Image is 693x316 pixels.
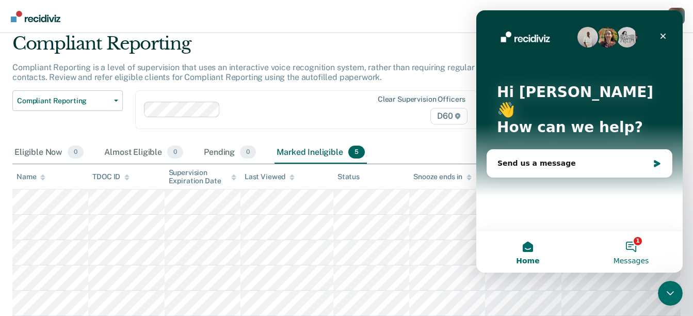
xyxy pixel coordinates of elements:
[337,172,360,181] div: Status
[167,146,183,159] span: 0
[275,141,367,164] div: Marked Ineligible5
[476,10,683,273] iframe: Intercom live chat
[668,8,685,24] button: Profile dropdown button
[12,141,86,164] div: Eligible Now0
[12,33,532,62] div: Compliant Reporting
[68,146,84,159] span: 0
[202,141,258,164] div: Pending0
[12,62,524,82] p: Compliant Reporting is a level of supervision that uses an interactive voice recognition system, ...
[413,172,472,181] div: Snooze ends in
[169,168,236,186] div: Supervision Expiration Date
[658,281,683,306] iframe: Intercom live chat
[11,11,60,22] img: Recidiviz
[240,146,256,159] span: 0
[102,141,185,164] div: Almost Eligible0
[378,95,465,104] div: Clear supervision officers
[348,146,365,159] span: 5
[668,8,685,24] div: J A
[245,172,295,181] div: Last Viewed
[17,97,110,105] span: Compliant Reporting
[12,90,123,111] button: Compliant Reporting
[430,108,468,124] span: D60
[17,172,45,181] div: Name
[92,172,130,181] div: TDOC ID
